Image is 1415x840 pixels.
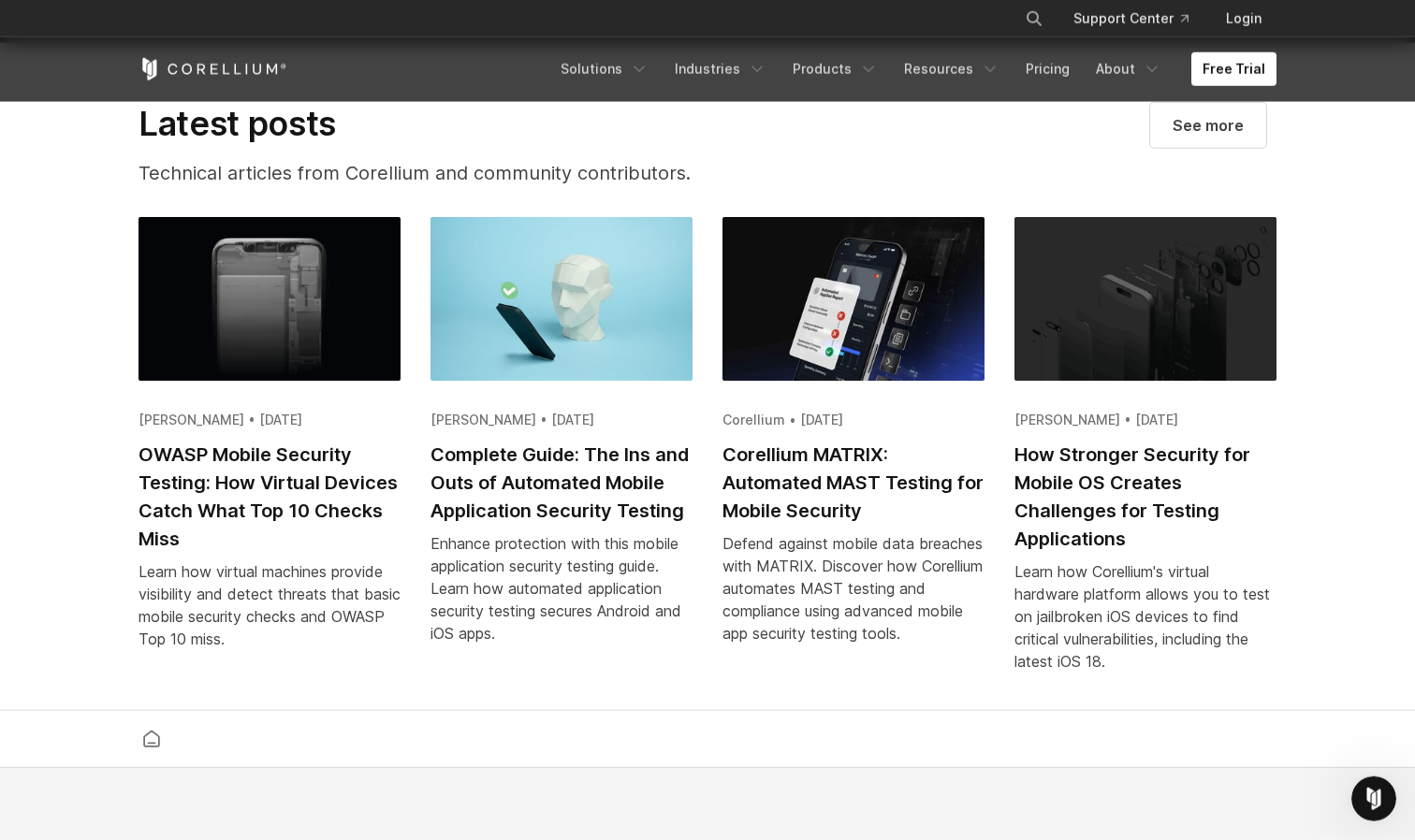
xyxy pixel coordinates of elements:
div: [PERSON_NAME] • [DATE] [139,411,401,429]
a: OWASP Mobile Security Testing: How Virtual Devices Catch What Top 10 Checks Miss [PERSON_NAME] • ... [139,217,401,672]
a: Free Trial [1191,52,1276,86]
div: Navigation Menu [1002,2,1276,36]
a: About [1085,52,1173,86]
h2: Latest posts [139,103,777,144]
a: How Stronger Security for Mobile OS Creates Challenges for Testing Applications [PERSON_NAME] • [... [1014,217,1276,694]
div: Corellium • [DATE] [722,411,985,429]
p: Technical articles from Corellium and community contributors. [139,159,777,187]
h2: OWASP Mobile Security Testing: How Virtual Devices Catch What Top 10 Checks Miss [139,441,401,553]
button: Search [1017,2,1051,36]
h2: How Stronger Security for Mobile OS Creates Challenges for Testing Applications [1014,441,1276,553]
span: See more [1173,114,1244,137]
a: Login [1211,2,1276,36]
img: How Stronger Security for Mobile OS Creates Challenges for Testing Applications [1014,217,1276,380]
div: Learn how Corellium's virtual hardware platform allows you to test on jailbroken iOS devices to f... [1014,560,1276,673]
a: Complete Guide: The Ins and Outs of Automated Mobile Application Security Testing [PERSON_NAME] •... [430,217,693,666]
a: Solutions [549,52,660,86]
a: Corellium MATRIX: Automated MAST Testing for Mobile Security Corellium • [DATE] Corellium MATRIX:... [722,217,985,666]
img: OWASP Mobile Security Testing: How Virtual Devices Catch What Top 10 Checks Miss [139,217,401,380]
a: Resources [893,52,1011,86]
iframe: Intercom live chat [1351,776,1396,821]
div: Learn how virtual machines provide visibility and detect threats that basic mobile security check... [139,560,401,650]
div: Enhance protection with this mobile application security testing guide. Learn how automated appli... [430,532,693,644]
a: Corellium Home [139,58,287,80]
a: Visit our blog [1150,103,1266,148]
div: Navigation Menu [549,52,1276,86]
img: Complete Guide: The Ins and Outs of Automated Mobile Application Security Testing [430,217,693,380]
a: Products [781,52,889,86]
a: Support Center [1058,2,1203,36]
div: [PERSON_NAME] • [DATE] [1014,411,1276,429]
div: [PERSON_NAME] • [DATE] [430,411,693,429]
a: Industries [664,52,778,86]
a: Corellium home [135,726,168,752]
h2: Corellium MATRIX: Automated MAST Testing for Mobile Security [722,441,985,525]
div: Defend against mobile data breaches with MATRIX. Discover how Corellium automates MAST testing an... [722,532,985,644]
a: Pricing [1014,52,1081,86]
h2: Complete Guide: The Ins and Outs of Automated Mobile Application Security Testing [430,441,693,525]
img: Corellium MATRIX: Automated MAST Testing for Mobile Security [722,217,985,380]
